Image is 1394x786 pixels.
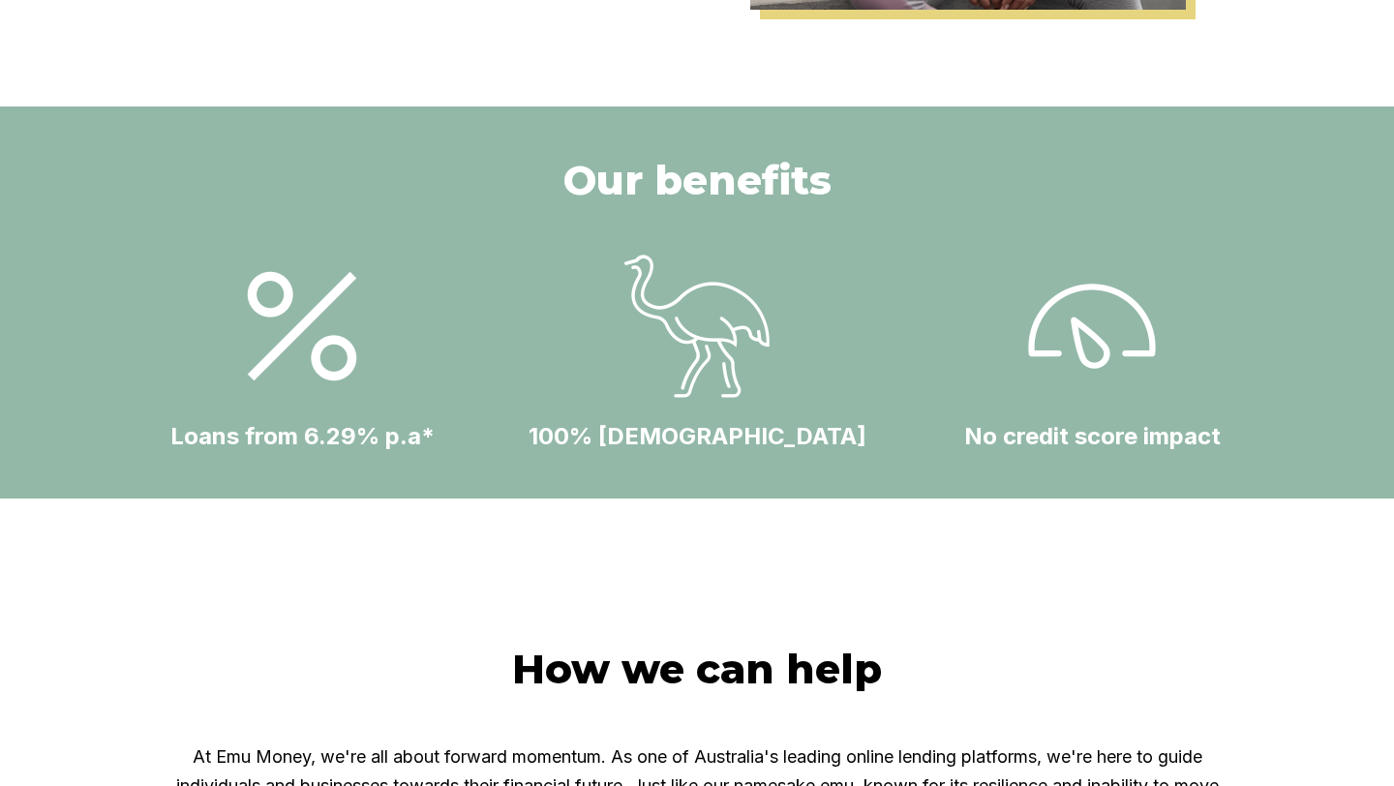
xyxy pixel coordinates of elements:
h2: Our benefits [563,155,832,205]
img: Loans from 6.29% p.a* [624,254,770,399]
h4: Loans from 6.29% p.a* [170,422,435,450]
h4: No credit score impact [964,422,1221,450]
h4: 100% [DEMOGRAPHIC_DATA] [529,422,866,450]
h2: How we can help [512,644,882,694]
img: Loans from 6.29% p.a* [229,254,375,399]
img: Loans from 6.29% p.a* [1019,254,1165,399]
